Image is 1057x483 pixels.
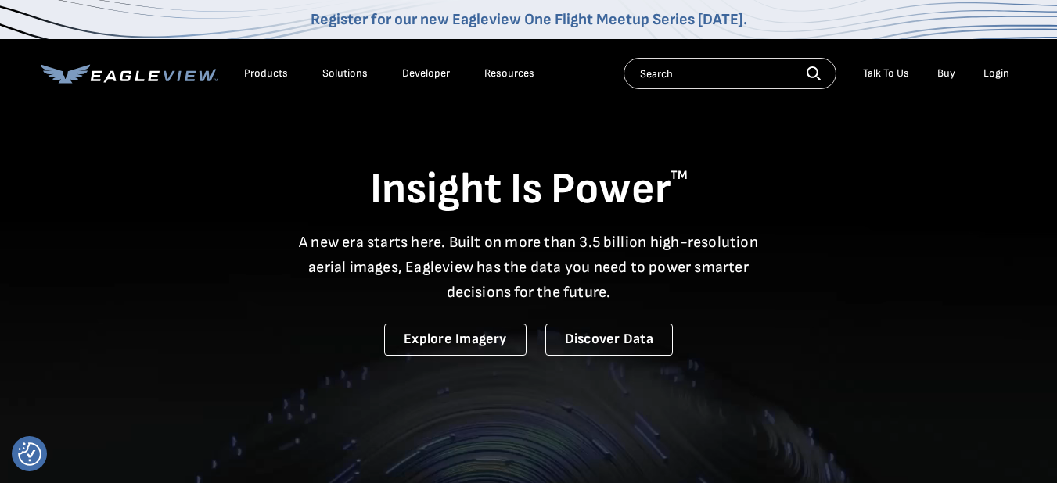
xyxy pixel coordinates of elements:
div: Login [983,66,1009,80]
img: Revisit consent button [18,442,41,466]
button: Consent Preferences [18,442,41,466]
input: Search [624,58,836,89]
a: Buy [937,66,955,80]
h1: Insight Is Power [41,163,1017,217]
a: Explore Imagery [384,324,527,356]
div: Resources [484,66,534,80]
div: Products [244,66,288,80]
sup: TM [671,168,688,183]
p: A new era starts here. Built on more than 3.5 billion high-resolution aerial images, Eagleview ha... [289,230,768,305]
div: Talk To Us [863,66,909,80]
a: Register for our new Eagleview One Flight Meetup Series [DATE]. [311,10,747,29]
a: Discover Data [545,324,673,356]
div: Solutions [322,66,368,80]
a: Developer [402,66,450,80]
